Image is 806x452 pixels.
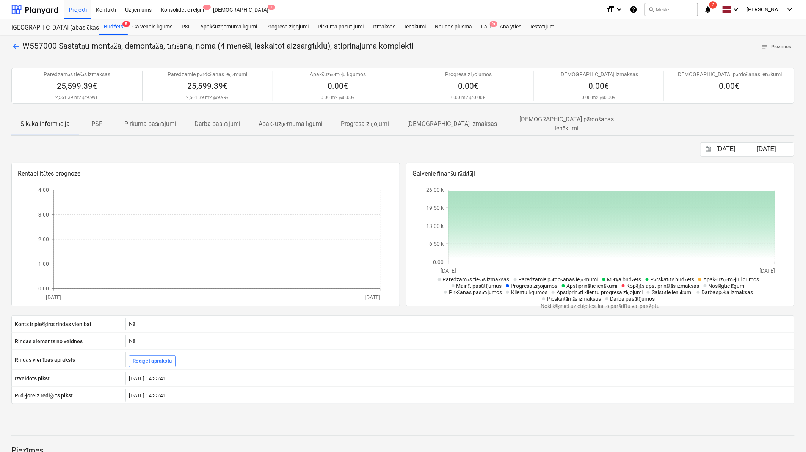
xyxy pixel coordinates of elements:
p: [DEMOGRAPHIC_DATA] izmaksas [560,71,638,78]
a: Faili9+ [477,19,495,35]
tspan: 0.00 [433,259,444,265]
i: format_size [605,5,615,14]
span: Pirkšanas pasūtījumos [449,289,502,295]
span: 25,599.39€ [57,82,97,91]
tspan: 26.00 k [426,187,444,193]
span: Progresa ziņojumos [511,283,558,289]
span: W557000 Sastatņu montāža, demontāža, tīrīšana, noma (4 mēneši, ieskaitot aizsargtīklu), stiprināj... [22,41,414,50]
span: Klientu līgumos [511,289,547,295]
span: 7 [709,1,717,9]
span: Apakšuzņēmēju līgumos [703,276,759,282]
div: Nē [125,318,794,330]
tspan: [DATE] [760,267,775,273]
span: Paredzamās tiešās izmaksas [443,276,510,282]
div: [DATE] 14:35:41 [125,372,794,385]
a: Ienākumi [400,19,431,35]
span: Pieskaitāmās izmaksas [547,296,601,302]
tspan: 13.00 k [426,223,444,229]
p: Apakšuzņēmuma līgumi [259,119,323,129]
i: notifications [704,5,712,14]
div: [GEOGRAPHIC_DATA] (abas ēkas - PRJ2002936 un PRJ2002937) 2601965 [11,24,90,32]
i: keyboard_arrow_down [732,5,741,14]
div: [DATE] 14:35:41 [125,389,794,402]
p: Izveidots plkst [15,375,50,382]
span: Darba pasūtījumos [610,296,655,302]
p: Progresa ziņojumi [341,119,389,129]
div: Pirkuma pasūtījumi [313,19,368,35]
span: 0.00€ [589,82,609,91]
p: 0.00 m2 @ 0.00€ [452,95,486,101]
span: Apstiprināti klientu progresa ziņojumi [557,289,643,295]
button: Interact with the calendar and add the check-in date for your trip. [702,145,715,154]
tspan: [DATE] [441,267,456,273]
span: 9+ [490,21,497,27]
span: 25,599.39€ [188,82,228,91]
span: Noslēgtie līgumi [709,283,746,289]
i: keyboard_arrow_down [615,5,624,14]
p: Progresa ziņojumos [445,71,492,78]
p: 0.00 m2 @ 0.00€ [582,95,616,101]
tspan: 4.00 [38,187,49,193]
span: Mērķa budžets [607,276,641,282]
p: Rindas vienības apraksts [15,356,75,364]
a: PSF [177,19,196,35]
a: Progresa ziņojumi [262,19,313,35]
a: Galvenais līgums [128,19,177,35]
a: Apakšuzņēmuma līgumi [196,19,262,35]
a: Naudas plūsma [431,19,477,35]
span: Mainīt pasūtījumus [456,283,502,289]
div: Rediģēt aprakstu [133,357,172,366]
span: [PERSON_NAME] [747,6,785,13]
p: 2,561.39 m2 @ 9.99€ [186,95,229,101]
span: 5 [122,21,130,27]
tspan: [DATE] [365,294,381,300]
p: Noklikšķiniet uz etiķetes, lai to parādītu vai paslēptu [426,302,775,310]
span: Apstiprinātie ienākumi [567,283,618,289]
p: Sīkāka informācija [20,119,70,129]
a: Iestatījumi [526,19,560,35]
div: Budžets [99,19,128,35]
p: [DEMOGRAPHIC_DATA] pārdošanas ienākumi [677,71,782,78]
p: Paredzamie pārdošanas ieņēmumi [168,71,248,78]
div: - [751,147,756,152]
tspan: 6.50 k [429,241,444,247]
input: Sākuma datums [715,144,754,155]
p: 0.00 m2 @ 0.00€ [321,95,355,101]
span: 1 [268,5,275,10]
span: Piezīmes [761,42,792,51]
button: Rediģēt aprakstu [129,355,176,367]
i: keyboard_arrow_down [786,5,795,14]
p: PSF [88,119,106,129]
button: Piezīmes [758,41,795,53]
p: Galvenie finanšu rādītāji [412,169,788,178]
tspan: 3.00 [38,212,49,218]
p: Konts ir piešķirts rindas vienībai [15,320,91,328]
span: Darbaspēka izmaksas [702,289,753,295]
tspan: 19.50 k [426,205,444,211]
input: Beigu datums [756,144,794,155]
p: 2,561.39 m2 @ 9.99€ [56,95,99,101]
tspan: 2.00 [38,236,49,242]
p: Pirkuma pasūtījumi [124,119,176,129]
span: 1 [203,5,211,10]
div: Faili [477,19,495,35]
p: [DEMOGRAPHIC_DATA] izmaksas [407,119,497,129]
span: Kopējās apstiprinātās izmaksas [627,283,699,289]
p: Rentabilitātes prognoze [18,169,394,178]
span: Paredzamie pārdošanas ieņēmumi [519,276,598,282]
a: Izmaksas [368,19,400,35]
p: [DEMOGRAPHIC_DATA] pārdošanas ienākumi [515,115,618,133]
a: Budžets5 [99,19,128,35]
iframe: Chat Widget [768,416,806,452]
span: 0.00€ [458,82,479,91]
tspan: 1.00 [38,261,49,267]
p: Darba pasūtījumi [194,119,240,129]
p: Rindas elements no veidnes [15,337,83,345]
span: notes [761,43,768,50]
tspan: [DATE] [46,294,61,300]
